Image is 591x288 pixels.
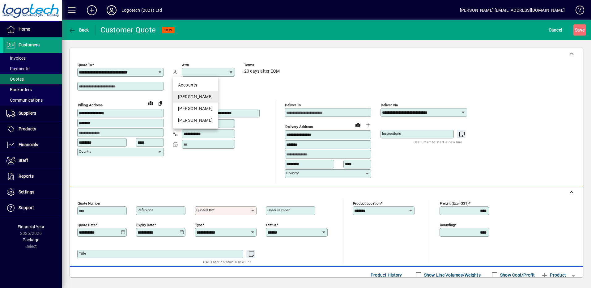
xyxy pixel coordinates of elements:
span: Communications [6,98,43,103]
div: [PERSON_NAME] [178,94,213,100]
mat-label: Attn [182,63,189,67]
span: ave [575,25,585,35]
span: Invoices [6,56,26,61]
mat-label: Reference [138,208,153,212]
mat-label: Quoted by [196,208,213,212]
span: S [575,28,577,32]
mat-hint: Use 'Enter' to start a new line [414,138,462,146]
a: Settings [3,184,62,200]
a: Communications [3,95,62,105]
a: Financials [3,137,62,153]
span: Back [68,28,89,32]
button: Cancel [547,24,564,36]
button: Add [82,5,102,16]
mat-label: Expiry date [136,222,154,227]
button: Choose address [363,120,373,130]
mat-label: Deliver To [285,103,301,107]
div: Logotech (2021) Ltd [121,5,162,15]
a: Quotes [3,74,62,84]
button: Profile [102,5,121,16]
a: Payments [3,63,62,74]
div: [PERSON_NAME] [EMAIL_ADDRESS][DOMAIN_NAME] [460,5,565,15]
a: Home [3,22,62,37]
div: [PERSON_NAME] [178,117,213,124]
mat-label: Country [79,149,91,154]
button: Product History [368,269,405,281]
span: Products [19,126,36,131]
span: Cancel [549,25,562,35]
a: Reports [3,169,62,184]
span: Quotes [6,77,24,82]
a: Invoices [3,53,62,63]
a: View on map [353,120,363,129]
span: NEW [164,28,172,32]
mat-label: Order number [267,208,290,212]
span: Settings [19,189,34,194]
span: Support [19,205,34,210]
div: [PERSON_NAME] [178,105,213,112]
div: Customer Quote [100,25,156,35]
mat-label: Quote date [78,222,96,227]
label: Show Cost/Profit [499,272,535,278]
span: Payments [6,66,29,71]
label: Show Line Volumes/Weights [423,272,481,278]
span: Product [541,270,566,280]
div: Accounts [178,82,213,88]
mat-label: Quote To [78,63,92,67]
span: Suppliers [19,111,36,116]
span: Backorders [6,87,32,92]
mat-option: Allan [173,103,218,114]
span: Home [19,27,30,32]
mat-option: Dan [173,91,218,103]
button: Save [573,24,586,36]
button: Copy to Delivery address [155,98,165,108]
a: Support [3,200,62,216]
mat-label: Instructions [382,131,401,136]
span: Terms [244,63,281,67]
mat-option: Kim [173,114,218,126]
a: View on map [146,98,155,108]
span: Staff [19,158,28,163]
mat-label: Quote number [78,201,100,205]
mat-label: Type [195,222,202,227]
button: Product [538,269,569,281]
a: Products [3,121,62,137]
mat-option: Accounts [173,79,218,91]
mat-label: Freight (excl GST) [440,201,469,205]
span: Customers [19,42,40,47]
mat-label: Status [266,222,276,227]
mat-label: Title [79,251,86,256]
span: Reports [19,174,34,179]
span: Financial Year [18,224,45,229]
a: Staff [3,153,62,168]
mat-label: Deliver via [381,103,398,107]
a: Suppliers [3,106,62,121]
button: Back [67,24,91,36]
span: 20 days after EOM [244,69,280,74]
mat-label: Rounding [440,222,455,227]
mat-label: Product location [353,201,381,205]
span: Package [23,237,39,242]
span: Product History [371,270,402,280]
a: Backorders [3,84,62,95]
a: Knowledge Base [571,1,583,21]
app-page-header-button: Back [62,24,96,36]
mat-hint: Use 'Enter' to start a new line [203,258,252,265]
mat-label: Country [286,171,299,175]
span: Financials [19,142,38,147]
